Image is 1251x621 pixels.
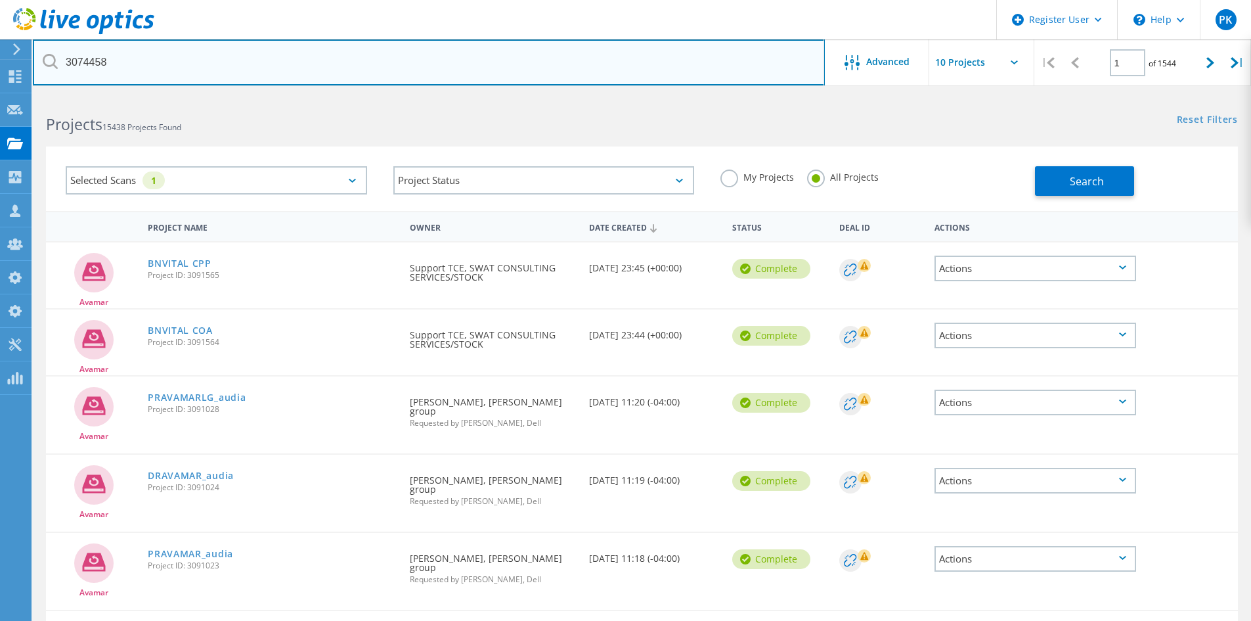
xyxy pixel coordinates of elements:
input: Search projects by name, owner, ID, company, etc [33,39,825,85]
div: Complete [732,393,810,413]
span: Project ID: 3091023 [148,562,397,570]
span: Avamar [79,589,108,597]
span: 15438 Projects Found [102,122,181,133]
div: | [1224,39,1251,86]
span: Avamar [79,511,108,518]
div: Actions [934,323,1136,348]
span: Search [1070,174,1104,189]
div: 1 [143,172,165,189]
div: [DATE] 11:20 (-04:00) [582,377,726,420]
div: Actions [934,468,1136,494]
div: Project Status [393,166,695,195]
div: [PERSON_NAME], [PERSON_NAME] group [403,455,582,518]
span: Avamar [79,432,108,440]
div: Actions [934,256,1136,281]
a: BNVITAL CPP [148,259,211,268]
span: Project ID: 3091564 [148,338,397,346]
a: Reset Filters [1177,115,1238,126]
div: Project Name [141,214,403,239]
a: PRAVAMARLG_audia [148,393,246,402]
span: Project ID: 3091565 [148,271,397,279]
b: Projects [46,114,102,135]
div: Deal Id [833,214,928,239]
div: Complete [732,326,810,346]
span: PK [1219,14,1232,25]
div: Selected Scans [66,166,367,195]
span: Requested by [PERSON_NAME], Dell [410,419,575,427]
a: BNVITAL COA [148,326,213,335]
a: PRAVAMAR_audia [148,549,233,559]
div: [DATE] 11:18 (-04:00) [582,533,726,576]
div: [DATE] 23:45 (+00:00) [582,242,726,286]
span: Avamar [79,365,108,373]
div: [DATE] 23:44 (+00:00) [582,310,726,353]
span: Requested by [PERSON_NAME], Dell [410,497,575,505]
label: All Projects [807,170,879,182]
div: Complete [732,471,810,491]
div: Date Created [582,214,726,239]
label: My Projects [720,170,794,182]
a: DRAVAMAR_audia [148,471,234,480]
svg: \n [1133,14,1145,26]
span: of 1544 [1149,58,1176,69]
div: Actions [928,214,1143,239]
div: [PERSON_NAME], [PERSON_NAME] group [403,533,582,597]
span: Project ID: 3091024 [148,484,397,492]
div: Status [726,214,833,239]
div: Support TCE, SWAT CONSULTING SERVICES/STOCK [403,242,582,295]
div: Actions [934,546,1136,572]
div: Complete [732,549,810,569]
span: Project ID: 3091028 [148,405,397,413]
button: Search [1035,166,1134,196]
div: [PERSON_NAME], [PERSON_NAME] group [403,377,582,440]
div: Complete [732,259,810,279]
div: | [1034,39,1061,86]
span: Advanced [866,57,910,66]
div: Actions [934,390,1136,415]
div: [DATE] 11:19 (-04:00) [582,455,726,498]
a: Live Optics Dashboard [13,28,154,37]
div: Owner [403,214,582,239]
div: Support TCE, SWAT CONSULTING SERVICES/STOCK [403,310,582,362]
span: Avamar [79,298,108,306]
span: Requested by [PERSON_NAME], Dell [410,576,575,584]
